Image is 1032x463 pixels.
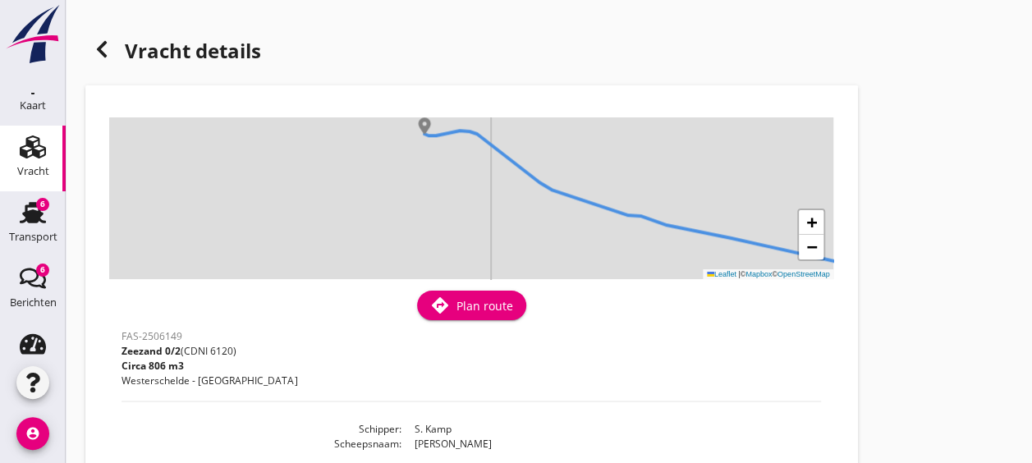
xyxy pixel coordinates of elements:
img: logo-small.a267ee39.svg [3,4,62,65]
a: Leaflet [707,270,736,278]
div: Plan route [430,296,513,315]
dd: S. Kamp [401,422,821,437]
i: directions [430,296,450,315]
div: Transport [9,231,57,242]
p: Westerschelde - [GEOGRAPHIC_DATA] [122,374,297,388]
span: Zeezand 0/2 [122,344,181,358]
a: Zoom out [799,235,823,259]
span: + [806,212,817,232]
div: 6 [36,264,49,277]
a: OpenStreetMap [777,270,830,278]
span: − [806,236,817,257]
div: 6 [36,198,49,211]
dt: Schipper [122,422,401,437]
a: Zoom in [799,210,823,235]
dd: [PERSON_NAME] [401,437,821,452]
h1: Vracht details [85,33,261,72]
dt: Scheepsnaam [122,437,401,452]
a: Mapbox [745,270,772,278]
div: © © [703,269,834,280]
i: account_circle [16,417,49,450]
div: Berichten [10,297,57,308]
p: (CDNI 6120) [122,344,297,359]
span: | [738,270,740,278]
div: Kaart [20,100,46,111]
span: FAS-2506149 [122,329,182,343]
img: Marker [416,117,433,134]
p: Circa 806 m3 [122,359,297,374]
button: Plan route [417,291,526,320]
div: Vracht [17,166,49,176]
